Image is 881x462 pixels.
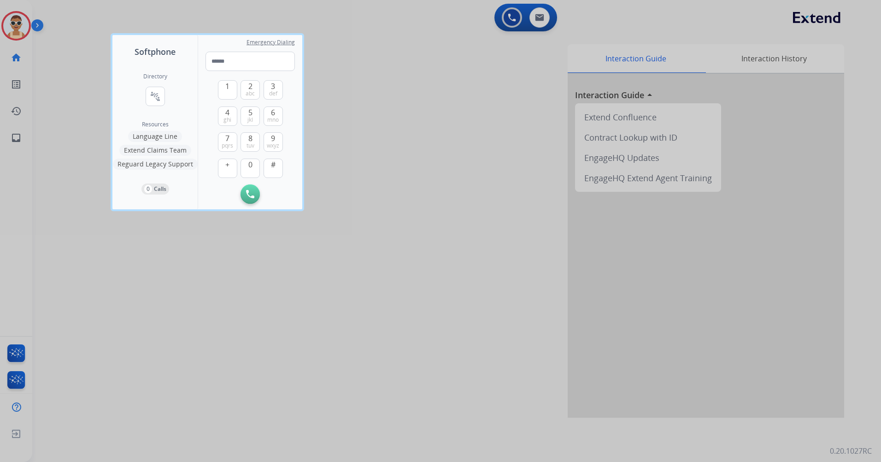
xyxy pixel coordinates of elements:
img: call-button [246,190,254,198]
button: 0Calls [141,184,169,195]
span: abc [246,90,255,97]
span: mno [267,116,279,124]
span: + [225,159,229,170]
button: # [264,159,283,178]
span: 1 [225,81,229,92]
mat-icon: connect_without_contact [150,91,161,102]
span: 3 [271,81,275,92]
button: 7pqrs [218,132,237,152]
span: # [271,159,276,170]
span: 5 [248,107,253,118]
button: 4ghi [218,107,237,126]
span: pqrs [222,142,233,149]
span: 0 [248,159,253,170]
button: 9wxyz [264,132,283,152]
p: Calls [154,185,166,193]
span: 9 [271,133,275,144]
span: 8 [248,133,253,144]
span: Softphone [135,45,176,58]
button: 5jkl [241,107,260,126]
h2: Directory [143,73,167,80]
button: Extend Claims Team [119,145,191,156]
button: 8tuv [241,132,260,152]
button: 3def [264,80,283,100]
span: wxyz [267,142,279,149]
p: 0.20.1027RC [830,445,872,456]
span: Emergency Dialing [247,39,295,46]
button: + [218,159,237,178]
button: 2abc [241,80,260,100]
span: def [269,90,277,97]
span: tuv [247,142,254,149]
span: 2 [248,81,253,92]
span: 4 [225,107,229,118]
button: Language Line [128,131,182,142]
span: ghi [223,116,231,124]
span: jkl [247,116,253,124]
p: 0 [144,185,152,193]
button: 6mno [264,107,283,126]
span: 6 [271,107,275,118]
button: Reguard Legacy Support [113,159,198,170]
span: Resources [142,121,169,128]
button: 0 [241,159,260,178]
button: 1 [218,80,237,100]
span: 7 [225,133,229,144]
